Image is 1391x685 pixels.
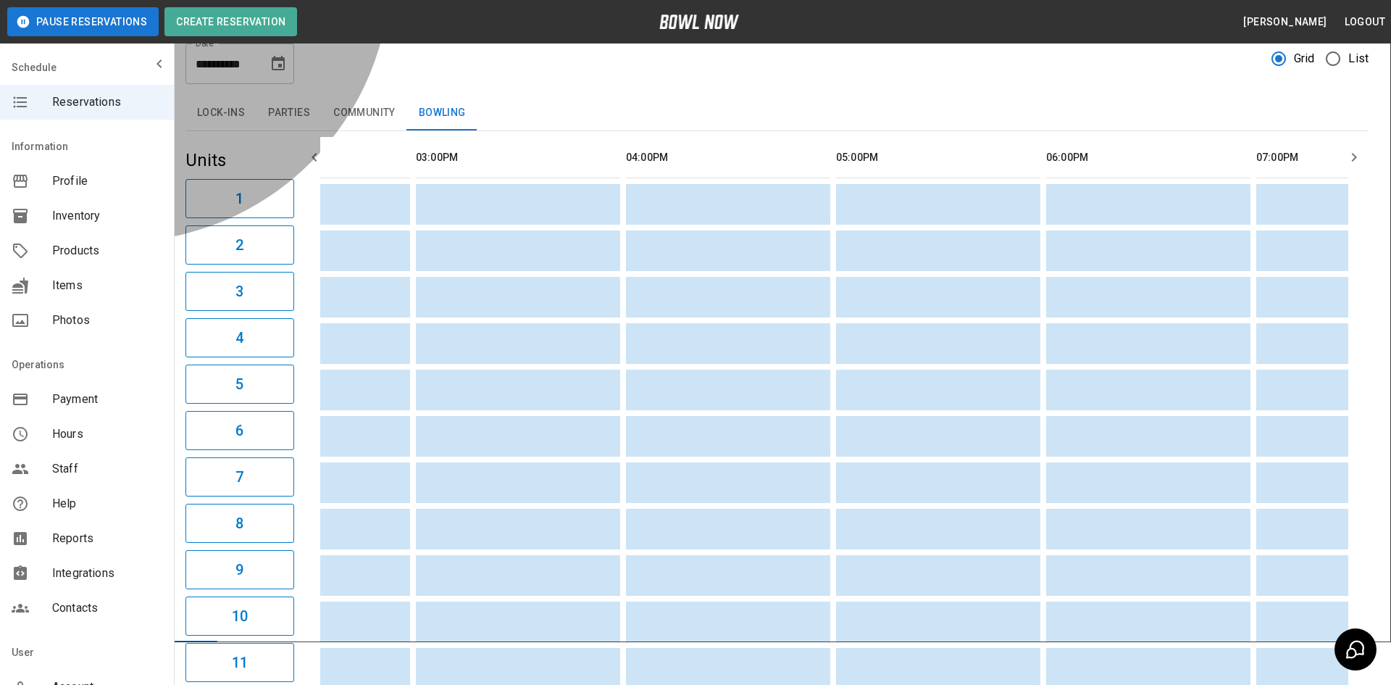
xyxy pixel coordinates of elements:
h6: 7 [235,465,243,489]
div: inventory tabs [185,96,1369,130]
button: [PERSON_NAME] [1237,9,1332,36]
button: Parties [256,96,322,130]
h6: 6 [235,419,243,442]
h6: 5 [235,373,243,396]
h6: 2 [235,233,243,257]
h6: 1 [235,187,243,210]
h5: Units [185,149,294,172]
span: Reports [52,530,162,547]
span: Items [52,277,162,294]
button: Pause Reservations [7,7,159,36]
span: Products [52,242,162,260]
h6: 11 [232,651,248,674]
span: Staff [52,460,162,478]
span: Integrations [52,565,162,582]
span: Help [52,495,162,512]
span: Reservations [52,94,162,111]
h6: 9 [235,558,243,581]
button: Lock-ins [185,96,256,130]
h6: 8 [235,512,243,535]
span: List [1348,50,1369,67]
h6: 4 [235,326,243,349]
span: Payment [52,391,162,408]
button: Bowling [407,96,477,130]
button: Community [322,96,407,130]
h6: 10 [232,605,248,628]
span: Inventory [52,207,162,225]
span: Hours [52,425,162,443]
h6: 3 [235,280,243,303]
span: Profile [52,173,162,190]
span: Photos [52,312,162,329]
button: Choose date, selected date is Sep 26, 2025 [264,49,293,78]
img: logo [659,14,739,29]
span: Grid [1294,50,1315,67]
button: Create Reservation [164,7,297,36]
span: Contacts [52,599,162,617]
button: Logout [1339,9,1391,36]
